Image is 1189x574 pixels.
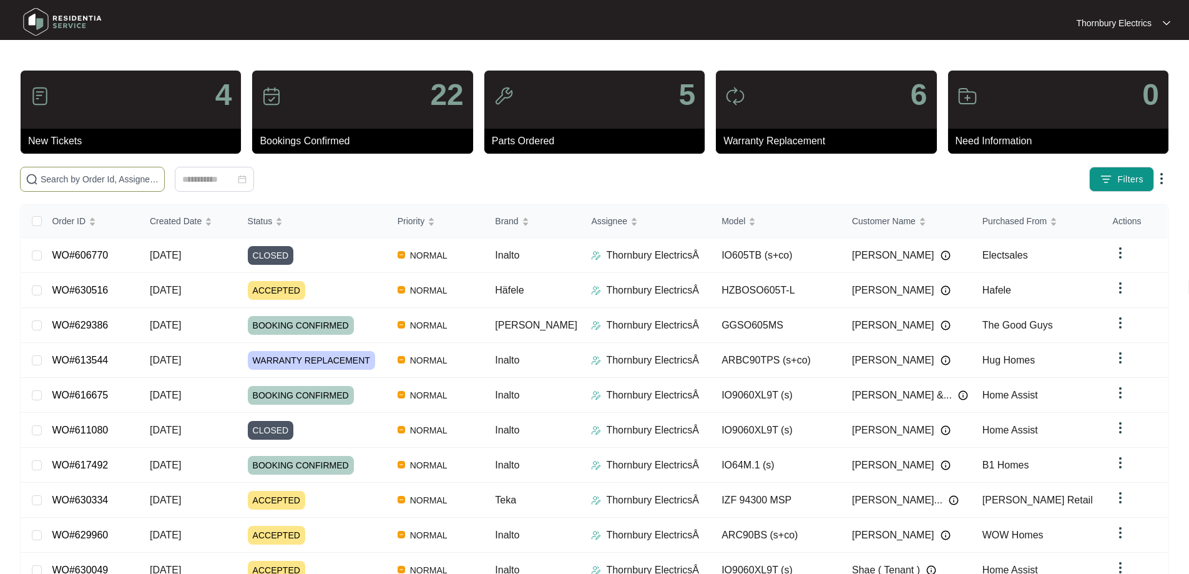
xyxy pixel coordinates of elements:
[1154,171,1169,186] img: dropdown arrow
[723,134,936,149] p: Warranty Replacement
[1142,80,1159,110] p: 0
[591,495,601,505] img: Assigner Icon
[248,491,305,510] span: ACCEPTED
[591,320,601,330] img: Assigner Icon
[581,205,712,238] th: Assignee
[150,460,181,470] span: [DATE]
[941,285,951,295] img: Info icon
[1113,455,1128,470] img: dropdown arrow
[606,458,699,473] p: Thornbury ElectricsÂ
[852,493,942,508] span: [PERSON_NAME]...
[941,250,951,260] img: Info icon
[1113,245,1128,260] img: dropdown arrow
[957,86,977,106] img: icon
[248,281,305,300] span: ACCEPTED
[398,496,405,503] img: Vercel Logo
[398,426,405,433] img: Vercel Logo
[982,460,1029,470] span: B1 Homes
[150,495,181,505] span: [DATE]
[405,493,453,508] span: NORMAL
[941,320,951,330] img: Info icon
[238,205,388,238] th: Status
[958,390,968,400] img: Info icon
[852,214,916,228] span: Customer Name
[911,80,927,110] p: 6
[606,283,699,298] p: Thornbury ElectricsÂ
[852,318,934,333] span: [PERSON_NAME]
[52,214,86,228] span: Order ID
[606,528,699,543] p: Thornbury ElectricsÂ
[712,343,842,378] td: ARBC90TPS (s+co)
[982,390,1038,400] span: Home Assist
[712,413,842,448] td: IO9060XL9T (s)
[150,285,181,295] span: [DATE]
[41,172,159,186] input: Search by Order Id, Assignee Name, Customer Name, Brand and Model
[606,423,699,438] p: Thornbury ElectricsÂ
[430,80,463,110] p: 22
[52,250,108,260] a: WO#606770
[591,285,601,295] img: Assigner Icon
[405,458,453,473] span: NORMAL
[1117,173,1143,186] span: Filters
[712,205,842,238] th: Model
[982,285,1011,295] span: Hafele
[495,530,519,540] span: Inalto
[495,214,518,228] span: Brand
[712,308,842,343] td: GGSO605MS
[150,320,181,330] span: [DATE]
[712,518,842,553] td: ARC90BS (s+co)
[398,251,405,259] img: Vercel Logo
[982,250,1028,260] span: Electsales
[678,80,695,110] p: 5
[262,86,281,106] img: icon
[852,528,934,543] span: [PERSON_NAME]
[405,353,453,368] span: NORMAL
[1100,173,1112,186] img: filter icon
[260,134,472,149] p: Bookings Confirmed
[1113,280,1128,295] img: dropdown arrow
[606,388,699,403] p: Thornbury ElectricsÂ
[248,316,354,335] span: BOOKING CONFIRMED
[405,248,453,263] span: NORMAL
[150,214,202,228] span: Created Date
[982,530,1044,540] span: WOW Homes
[405,318,453,333] span: NORMAL
[42,205,140,238] th: Order ID
[982,495,1093,505] span: [PERSON_NAME] Retail
[495,250,519,260] span: Inalto
[405,283,453,298] span: NORMAL
[398,214,425,228] span: Priority
[495,285,524,295] span: Häfele
[248,386,354,405] span: BOOKING CONFIRMED
[52,425,108,435] a: WO#611080
[1113,385,1128,400] img: dropdown arrow
[1113,350,1128,365] img: dropdown arrow
[495,320,577,330] span: [PERSON_NAME]
[495,460,519,470] span: Inalto
[1113,490,1128,505] img: dropdown arrow
[941,460,951,470] img: Info icon
[982,320,1053,330] span: The Good Guys
[591,355,601,365] img: Assigner Icon
[248,526,305,545] span: ACCEPTED
[982,214,1047,228] span: Purchased From
[215,80,232,110] p: 4
[972,205,1103,238] th: Purchased From
[398,356,405,364] img: Vercel Logo
[941,425,951,435] img: Info icon
[398,461,405,468] img: Vercel Logo
[28,134,241,149] p: New Tickets
[398,531,405,538] img: Vercel Logo
[52,355,108,365] a: WO#613544
[606,493,699,508] p: Thornbury ElectricsÂ
[398,286,405,294] img: Vercel Logo
[852,423,934,438] span: [PERSON_NAME]
[606,318,699,333] p: Thornbury ElectricsÂ
[1113,420,1128,435] img: dropdown arrow
[388,205,486,238] th: Priority
[52,390,108,400] a: WO#616675
[591,425,601,435] img: Assigner Icon
[1089,167,1154,192] button: filter iconFilters
[712,238,842,273] td: IO605TB (s+co)
[1113,315,1128,330] img: dropdown arrow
